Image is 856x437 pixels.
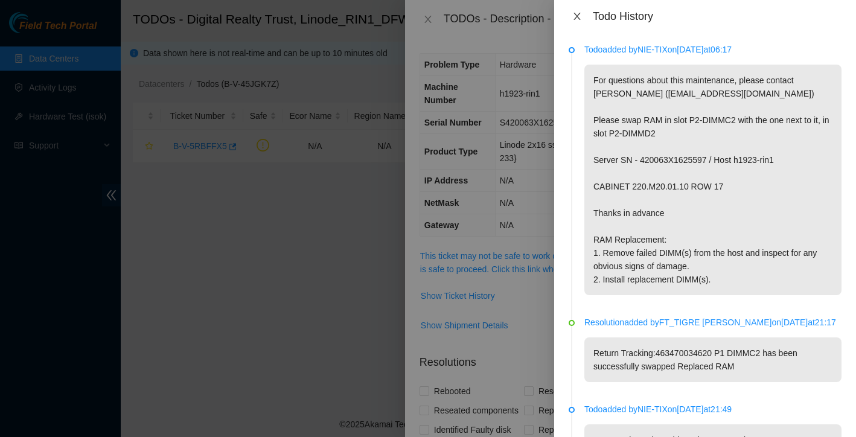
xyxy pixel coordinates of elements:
[584,65,842,295] p: For questions about this maintenance, please contact [PERSON_NAME] ([EMAIL_ADDRESS][DOMAIN_NAME])...
[569,11,586,22] button: Close
[572,11,582,21] span: close
[593,10,842,23] div: Todo History
[584,403,842,416] p: Todo added by NIE-TIX on [DATE] at 21:49
[584,337,842,382] p: Return Tracking:463470034620 P1 DIMMC2 has been successfully swapped Replaced RAM
[584,316,842,329] p: Resolution added by FT_TIGRE [PERSON_NAME] on [DATE] at 21:17
[584,43,842,56] p: Todo added by NIE-TIX on [DATE] at 06:17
